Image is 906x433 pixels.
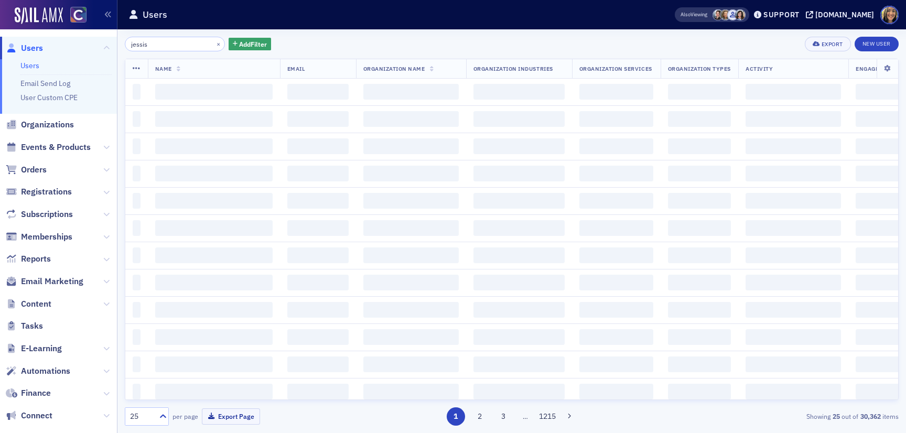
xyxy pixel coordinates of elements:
[806,11,878,18] button: [DOMAIN_NAME]
[155,166,273,181] span: ‌
[579,166,653,181] span: ‌
[473,302,565,318] span: ‌
[470,407,489,426] button: 2
[133,329,141,345] span: ‌
[6,253,51,265] a: Reports
[287,275,349,290] span: ‌
[155,275,273,290] span: ‌
[287,65,305,72] span: Email
[21,142,91,153] span: Events & Products
[6,119,74,131] a: Organizations
[746,356,841,372] span: ‌
[21,387,51,399] span: Finance
[21,343,62,354] span: E-Learning
[6,343,62,354] a: E-Learning
[143,8,167,21] h1: Users
[727,9,738,20] span: Piyali Chatterjee
[579,138,653,154] span: ‌
[21,298,51,310] span: Content
[579,302,653,318] span: ‌
[579,356,653,372] span: ‌
[6,142,91,153] a: Events & Products
[21,276,83,287] span: Email Marketing
[133,247,141,263] span: ‌
[63,7,87,25] a: View Homepage
[133,111,141,127] span: ‌
[6,42,43,54] a: Users
[668,329,731,345] span: ‌
[6,365,70,377] a: Automations
[172,412,198,421] label: per page
[473,384,565,399] span: ‌
[746,138,841,154] span: ‌
[363,220,459,236] span: ‌
[155,84,273,100] span: ‌
[133,384,141,399] span: ‌
[579,220,653,236] span: ‌
[21,119,74,131] span: Organizations
[155,138,273,154] span: ‌
[155,220,273,236] span: ‌
[746,247,841,263] span: ‌
[287,138,349,154] span: ‌
[133,302,141,318] span: ‌
[239,39,267,49] span: Add Filter
[830,412,842,421] strong: 25
[125,37,225,51] input: Search…
[133,356,141,372] span: ‌
[130,411,153,422] div: 25
[815,10,874,19] div: [DOMAIN_NAME]
[363,329,459,345] span: ‌
[579,193,653,209] span: ‌
[21,186,72,198] span: Registrations
[287,329,349,345] span: ‌
[20,61,39,70] a: Users
[21,231,72,243] span: Memberships
[21,42,43,54] span: Users
[21,410,52,421] span: Connect
[6,164,47,176] a: Orders
[133,220,141,236] span: ‌
[6,298,51,310] a: Content
[473,356,565,372] span: ‌
[363,193,459,209] span: ‌
[579,329,653,345] span: ‌
[681,11,707,18] span: Viewing
[473,193,565,209] span: ‌
[473,329,565,345] span: ‌
[494,407,513,426] button: 3
[805,37,850,51] button: Export
[880,6,899,24] span: Profile
[447,407,465,426] button: 1
[6,276,83,287] a: Email Marketing
[473,166,565,181] span: ‌
[668,302,731,318] span: ‌
[363,65,425,72] span: Organization Name
[6,387,51,399] a: Finance
[133,84,141,100] span: ‌
[763,10,800,19] div: Support
[133,166,141,181] span: ‌
[133,193,141,209] span: ‌
[287,193,349,209] span: ‌
[579,111,653,127] span: ‌
[579,384,653,399] span: ‌
[155,356,273,372] span: ‌
[668,166,731,181] span: ‌
[668,65,731,72] span: Organization Types
[287,220,349,236] span: ‌
[6,320,43,332] a: Tasks
[21,253,51,265] span: Reports
[15,7,63,24] a: SailAMX
[746,193,841,209] span: ‌
[822,41,843,47] div: Export
[648,412,899,421] div: Showing out of items
[287,356,349,372] span: ‌
[21,365,70,377] span: Automations
[668,220,731,236] span: ‌
[133,275,141,290] span: ‌
[287,247,349,263] span: ‌
[473,247,565,263] span: ‌
[21,209,73,220] span: Subscriptions
[202,408,260,425] button: Export Page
